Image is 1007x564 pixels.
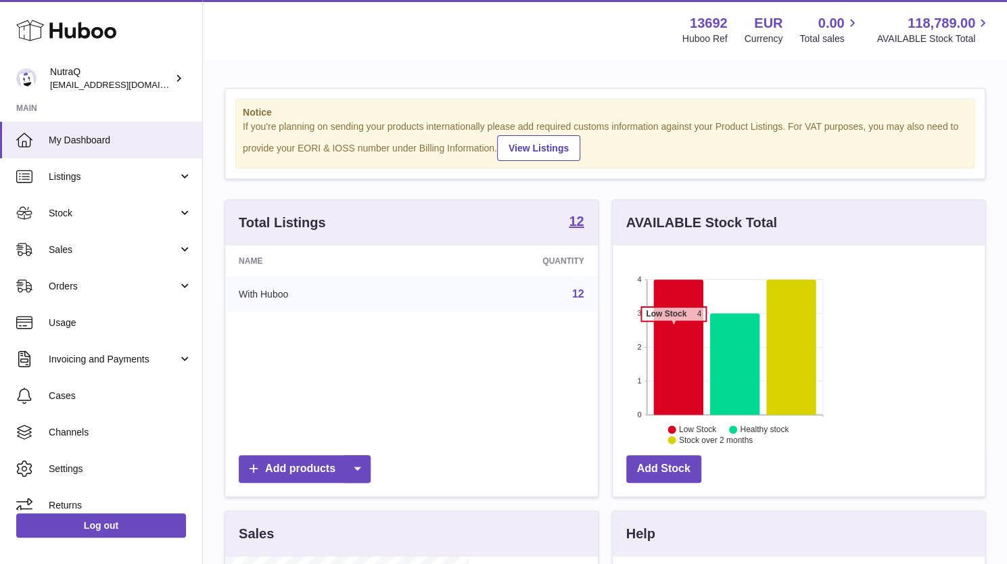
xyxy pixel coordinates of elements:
text: 2 [637,343,641,351]
span: Orders [49,280,178,293]
span: Sales [49,243,178,256]
span: Usage [49,316,192,329]
strong: 13692 [690,14,728,32]
span: AVAILABLE Stock Total [876,32,991,45]
div: If you're planning on sending your products internationally please add required customs informati... [243,120,967,161]
text: Low Stock [678,425,716,434]
a: 118,789.00 AVAILABLE Stock Total [876,14,991,45]
th: Quantity [421,245,597,277]
strong: 12 [569,214,584,228]
tspan: 4 [697,309,701,319]
tspan: Low Stock [646,309,686,319]
td: With Huboo [225,277,421,312]
span: Total sales [799,32,860,45]
text: 3 [637,309,641,317]
img: log@nutraq.com [16,68,37,89]
text: 1 [637,377,641,385]
a: Add products [239,455,371,483]
h3: Sales [239,525,274,543]
text: 0 [637,410,641,419]
a: 12 [572,288,584,300]
text: Stock over 2 months [678,436,752,445]
span: Cases [49,390,192,402]
div: NutraQ [50,66,172,91]
h3: Total Listings [239,214,326,232]
h3: Help [626,525,655,543]
a: 0.00 Total sales [799,14,860,45]
span: My Dashboard [49,134,192,147]
strong: EUR [754,14,782,32]
span: Settings [49,463,192,475]
strong: Notice [243,106,967,119]
a: Add Stock [626,455,701,483]
div: Currency [745,32,783,45]
a: 12 [569,214,584,231]
span: Invoicing and Payments [49,353,178,366]
th: Name [225,245,421,277]
span: Listings [49,170,178,183]
div: Huboo Ref [682,32,728,45]
a: View Listings [497,135,580,161]
text: 4 [637,275,641,283]
text: Healthy stock [740,425,789,434]
span: [EMAIL_ADDRESS][DOMAIN_NAME] [50,79,199,90]
span: Returns [49,499,192,512]
span: Channels [49,426,192,439]
span: Stock [49,207,178,220]
a: Log out [16,513,186,538]
span: 0.00 [818,14,845,32]
h3: AVAILABLE Stock Total [626,214,777,232]
span: 118,789.00 [908,14,975,32]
